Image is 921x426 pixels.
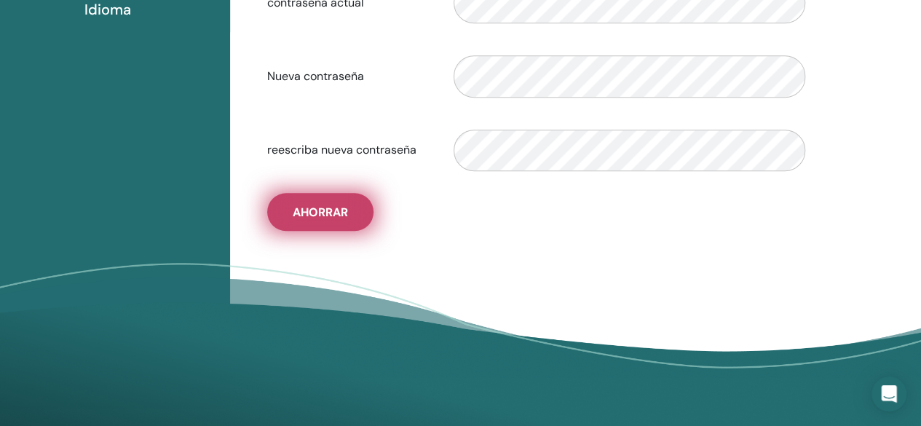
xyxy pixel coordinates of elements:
span: Ahorrar [293,205,348,220]
label: reescriba nueva contraseña [256,136,443,164]
label: Nueva contraseña [256,63,443,90]
div: Open Intercom Messenger [871,376,906,411]
button: Ahorrar [267,193,373,231]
